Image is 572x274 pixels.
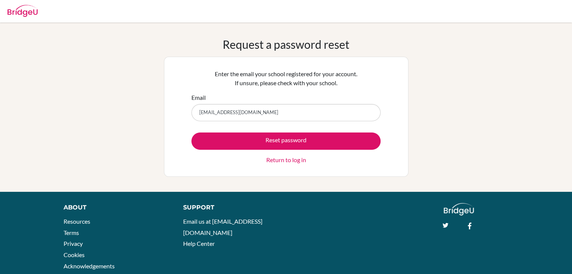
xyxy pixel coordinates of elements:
a: Email us at [EMAIL_ADDRESS][DOMAIN_NAME] [183,218,262,236]
a: Acknowledgements [64,262,115,269]
h1: Request a password reset [223,38,349,51]
p: Enter the email your school registered for your account. If unsure, please check with your school. [191,69,381,87]
label: Email [191,93,206,102]
img: Bridge-U [8,5,38,17]
div: About [64,203,166,212]
a: Terms [64,229,79,236]
img: logo_white@2x-f4f0deed5e89b7ecb1c2cc34c3e3d731f90f0f143d5ea2071677605dd97b5244.png [444,203,474,215]
div: Support [183,203,278,212]
a: Resources [64,218,90,225]
a: Return to log in [266,155,306,164]
a: Help Center [183,240,215,247]
button: Reset password [191,132,381,150]
a: Cookies [64,251,85,258]
a: Privacy [64,240,83,247]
